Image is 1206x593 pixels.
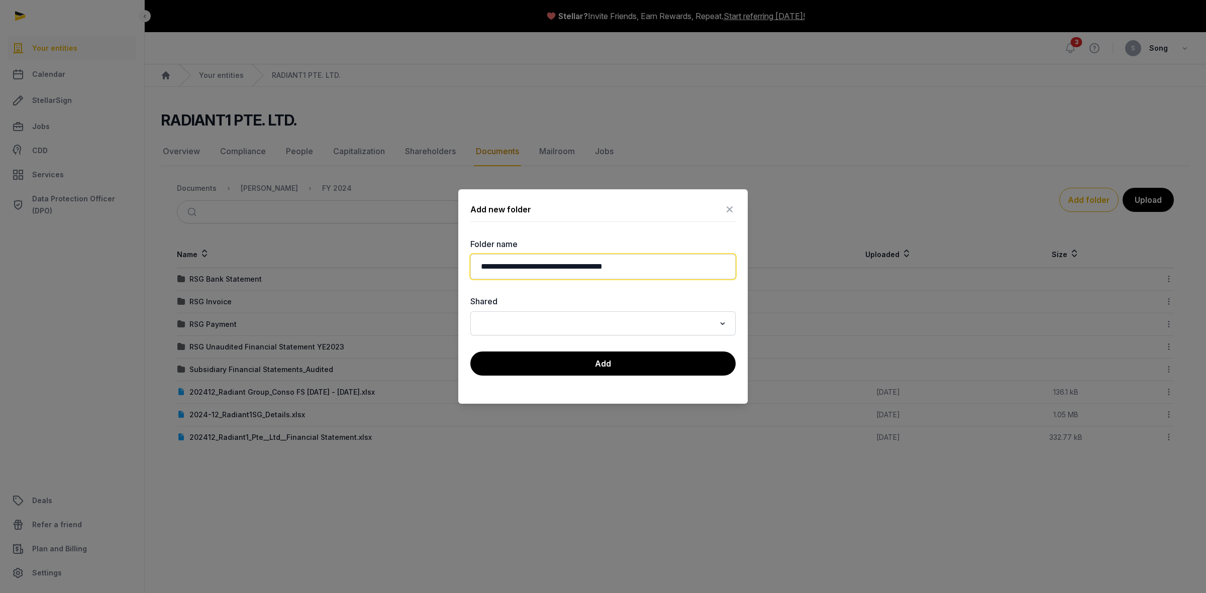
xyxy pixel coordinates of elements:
[470,203,531,215] div: Add new folder
[470,238,736,250] label: Folder name
[470,351,736,376] button: Add
[1026,478,1206,593] iframe: Chat Widget
[476,316,715,330] input: Search for option
[1026,478,1206,593] div: วิดเจ็ตการแชท
[475,314,731,332] div: Search for option
[470,295,736,307] label: Shared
